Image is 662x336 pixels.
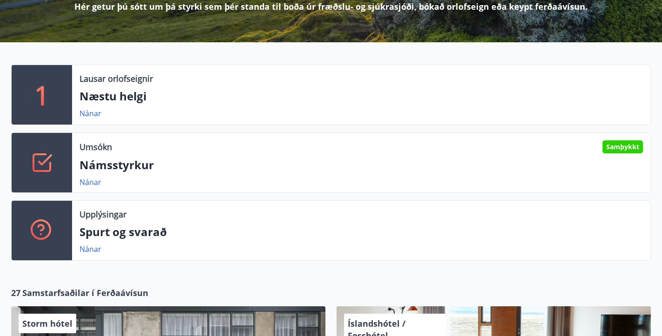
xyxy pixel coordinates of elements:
p: Spurt og svarað [79,224,643,240]
a: Nánar [79,177,101,187]
div: Samþykkt [602,140,643,153]
span: 27 [11,287,20,299]
p: Hér getur þú sótt um þá styrki sem þér standa til boða úr fræðslu- og sjúkrasjóði, bókað orlofsei... [74,0,588,13]
p: Umsókn [79,141,112,153]
p: Næstu helgi [79,88,643,104]
a: Nánar [79,108,101,119]
p: Upplýsingar [79,208,126,220]
a: Nánar [79,244,101,254]
p: 1 [34,77,49,112]
span: Storm hótel [22,318,73,329]
p: Lausar orlofseignir [79,72,153,85]
p: Námsstyrkur [79,157,643,173]
span: Samstarfsaðilar í Ferðaávísun [22,287,148,299]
